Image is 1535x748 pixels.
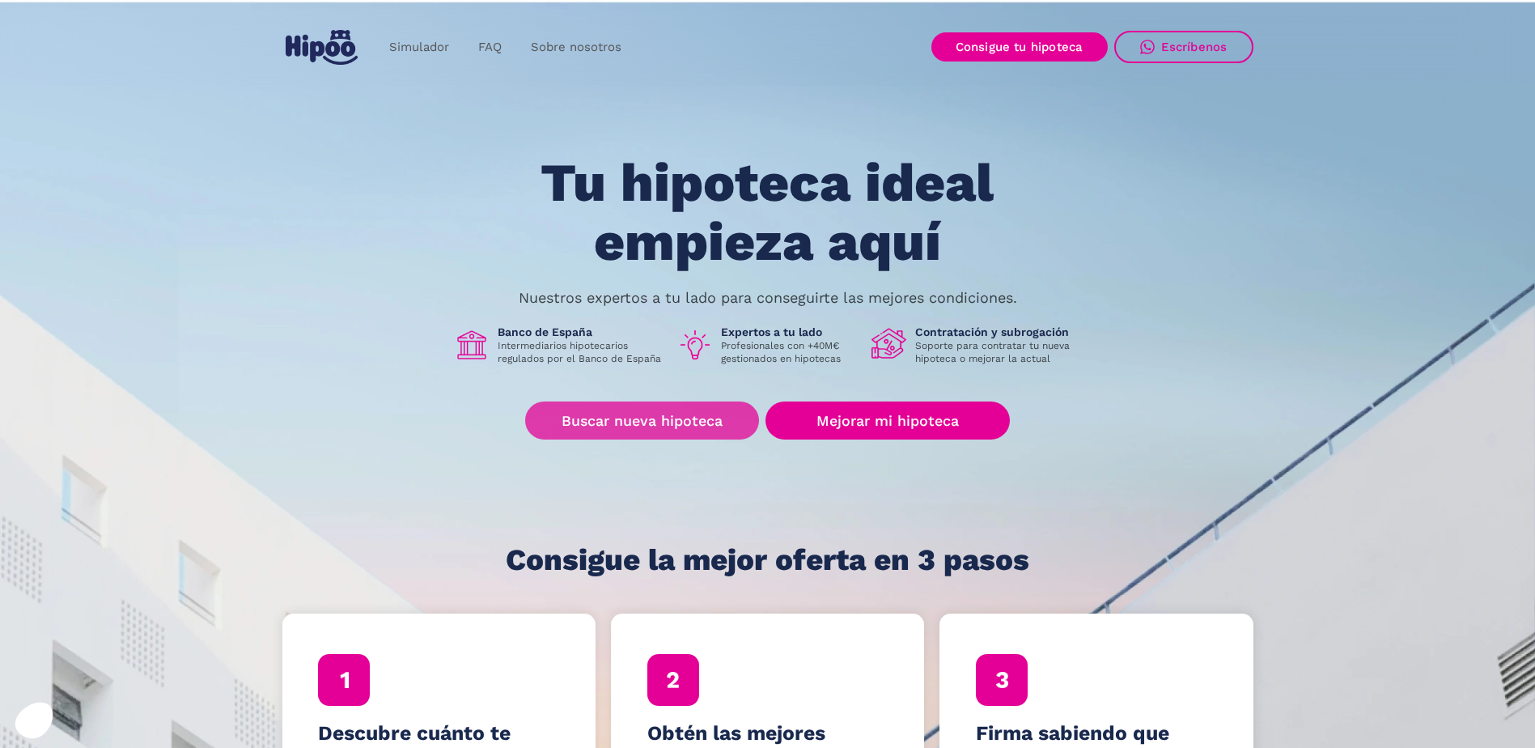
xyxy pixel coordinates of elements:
a: Simulador [375,32,464,63]
h1: Consigue la mejor oferta en 3 pasos [506,544,1029,576]
a: Mejorar mi hipoteca [765,402,1009,440]
p: Intermediarios hipotecarios regulados por el Banco de España [498,339,664,365]
p: Soporte para contratar tu nueva hipoteca o mejorar la actual [915,339,1082,365]
a: home [282,23,362,71]
a: FAQ [464,32,516,63]
p: Profesionales con +40M€ gestionados en hipotecas [721,339,859,365]
h1: Tu hipoteca ideal empieza aquí [460,154,1074,271]
h1: Banco de España [498,325,664,339]
a: Consigue tu hipoteca [931,32,1108,62]
h1: Expertos a tu lado [721,325,859,339]
div: Escríbenos [1161,40,1228,54]
a: Sobre nosotros [516,32,636,63]
a: Escríbenos [1114,31,1253,63]
a: Buscar nueva hipoteca [525,402,759,440]
p: Nuestros expertos a tu lado para conseguirte las mejores condiciones. [519,291,1017,304]
h1: Contratación y subrogación [915,325,1082,339]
